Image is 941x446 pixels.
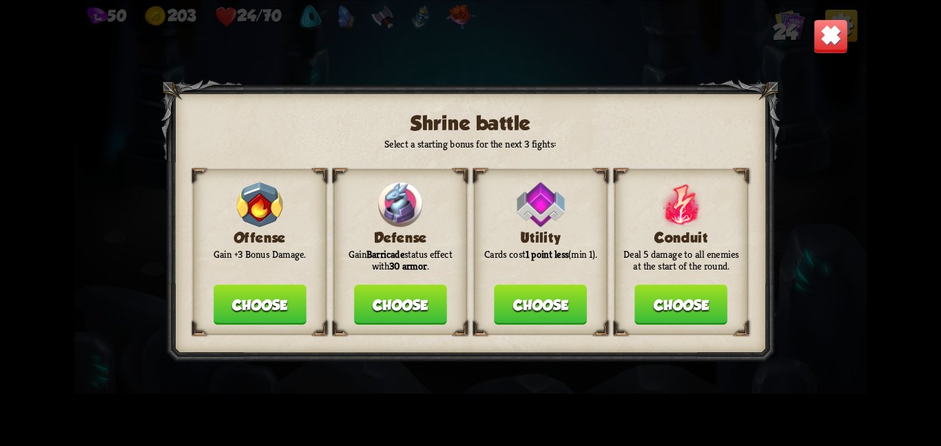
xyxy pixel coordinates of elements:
[200,229,319,245] h3: Offense
[354,285,447,325] button: Choose
[193,137,747,150] p: Select a starting bonus for the next 3 fights:
[621,248,741,272] p: Deal 5 damage to all enemies at the start of the round.
[340,248,459,272] p: Gain status effect with .
[200,248,319,260] p: Gain +3 Bonus Damage.
[340,229,459,245] h3: Defense
[621,229,741,245] h3: Conduit
[517,182,565,227] img: ShrineBonusUtility.png
[526,247,569,261] b: 1 point less
[635,285,728,325] button: Choose
[481,248,600,260] p: Cards cost (min 1).
[481,229,600,245] h3: Utility
[193,112,747,134] h2: Shrine battle
[389,260,427,273] b: 30 armor
[378,182,422,227] img: ShrineBonusDefense.png
[366,247,404,261] b: Barricade
[661,182,701,227] img: ShrineBonusConduit.png
[495,285,588,325] button: Choose
[814,19,848,53] img: close-button.png
[237,182,283,227] img: ShrineBonusOffense.png
[214,285,307,325] button: Choose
